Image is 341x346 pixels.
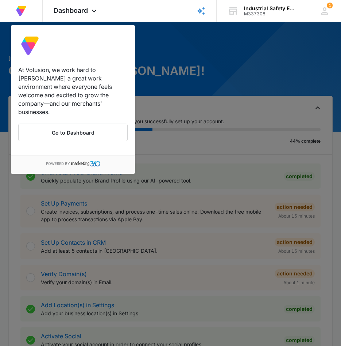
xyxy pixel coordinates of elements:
p: At Volusion, we work hard to [PERSON_NAME] a great work environment where everyone feels welcome ... [18,66,128,116]
div: account id [244,11,297,16]
div: notifications count [327,3,333,8]
div: account name [244,5,297,11]
div: Powered by [11,155,135,174]
span: 1 [327,3,333,8]
img: Volusion [18,34,42,57]
a: Go to Dashboard [18,124,128,141]
img: Marketing 360® [71,161,100,166]
img: Volusion [15,4,28,18]
span: Dashboard [54,7,88,14]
